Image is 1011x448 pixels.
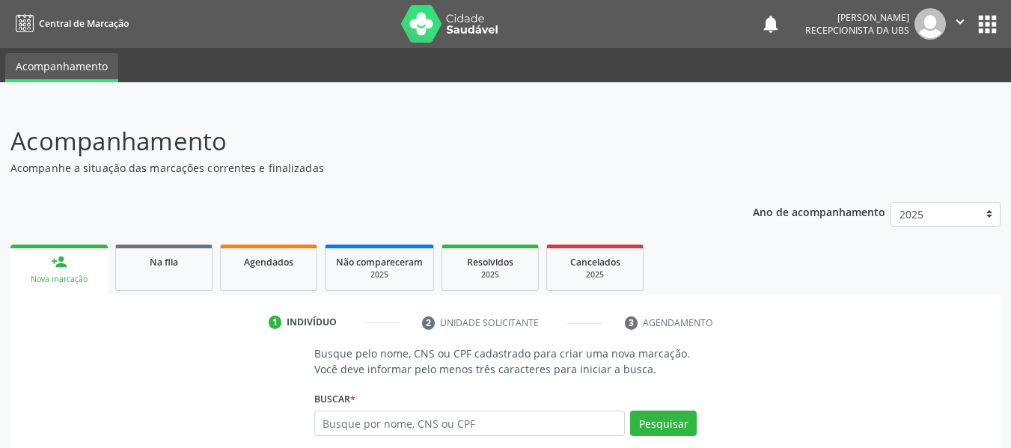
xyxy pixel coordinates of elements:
[314,346,697,377] p: Busque pelo nome, CNS ou CPF cadastrado para criar uma nova marcação. Você deve informar pelo men...
[39,17,129,30] span: Central de Marcação
[10,123,703,160] p: Acompanhamento
[467,256,513,269] span: Resolvidos
[21,274,97,285] div: Nova marcação
[453,269,528,280] div: 2025
[314,411,626,436] input: Busque por nome, CNS ou CPF
[753,202,885,221] p: Ano de acompanhamento
[51,254,67,270] div: person_add
[287,316,337,329] div: Indivíduo
[630,411,697,436] button: Pesquisar
[805,11,909,24] div: [PERSON_NAME]
[5,53,118,82] a: Acompanhamento
[150,256,178,269] span: Na fila
[244,256,293,269] span: Agendados
[952,13,968,30] i: 
[974,11,1001,37] button: apps
[570,256,620,269] span: Cancelados
[314,387,355,411] label: Buscar
[760,13,781,34] button: notifications
[269,316,282,329] div: 1
[10,160,703,176] p: Acompanhe a situação das marcações correntes e finalizadas
[336,269,423,280] div: 2025
[914,8,946,40] img: img
[336,256,423,269] span: Não compareceram
[10,11,129,36] a: Central de Marcação
[946,8,974,40] button: 
[805,24,909,37] span: Recepcionista da UBS
[558,269,632,280] div: 2025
